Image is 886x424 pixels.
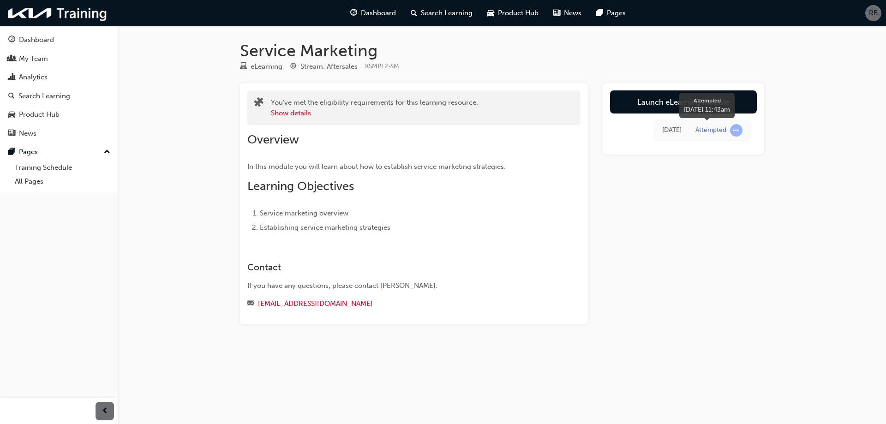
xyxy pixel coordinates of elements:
span: RB [869,8,878,18]
button: Show details [271,108,311,119]
div: If you have any questions, please contact [PERSON_NAME]. [247,281,547,291]
span: pages-icon [8,148,15,156]
div: My Team [19,54,48,64]
span: In this module you will learn about how to establish service marketing strategies. [247,162,506,171]
span: Search Learning [421,8,473,18]
a: All Pages [11,174,114,189]
a: [EMAIL_ADDRESS][DOMAIN_NAME] [258,299,373,308]
span: Dashboard [361,8,396,18]
a: Search Learning [4,88,114,105]
a: car-iconProduct Hub [480,4,546,23]
div: Email [247,298,547,310]
span: people-icon [8,55,15,63]
div: Analytics [19,72,48,83]
div: Tue Jul 08 2025 11:43:21 GMT+1000 (Australian Eastern Standard Time) [662,125,682,136]
div: Product Hub [19,109,60,120]
div: Search Learning [18,91,70,102]
span: Learning resource code [365,62,399,70]
button: RB [865,5,881,21]
div: Stream [290,61,358,72]
span: search-icon [8,92,15,101]
div: Attempted [684,96,730,105]
div: [DATE] 11:43am [684,105,730,114]
a: Dashboard [4,31,114,48]
span: Overview [247,132,299,147]
a: news-iconNews [546,4,589,23]
span: learningResourceType_ELEARNING-icon [240,63,247,71]
div: Pages [19,147,38,157]
div: Type [240,61,282,72]
span: Learning Objectives [247,179,354,193]
button: DashboardMy TeamAnalyticsSearch LearningProduct HubNews [4,30,114,143]
a: Product Hub [4,106,114,123]
button: Pages [4,143,114,161]
h1: Service Marketing [240,41,764,61]
div: You've met the eligibility requirements for this learning resource. [271,97,478,118]
span: Establishing service marketing strategies [260,223,390,232]
span: puzzle-icon [254,98,263,109]
span: learningRecordVerb_ATTEMPT-icon [730,124,742,137]
a: Training Schedule [11,161,114,175]
div: Stream: Aftersales [300,61,358,72]
span: target-icon [290,63,297,71]
a: News [4,125,114,142]
span: car-icon [8,111,15,119]
span: chart-icon [8,73,15,82]
a: My Team [4,50,114,67]
span: email-icon [247,300,254,308]
div: eLearning [251,61,282,72]
div: Dashboard [19,35,54,45]
span: up-icon [104,146,110,158]
span: pages-icon [596,7,603,19]
span: prev-icon [102,406,108,417]
span: search-icon [411,7,417,19]
span: News [564,8,581,18]
a: Analytics [4,69,114,86]
span: Service marketing overview [260,209,348,217]
h3: Contact [247,262,547,273]
span: news-icon [8,130,15,138]
span: news-icon [553,7,560,19]
a: guage-iconDashboard [343,4,403,23]
a: Launch eLearning module [610,90,757,113]
span: car-icon [487,7,494,19]
a: search-iconSearch Learning [403,4,480,23]
span: Product Hub [498,8,539,18]
span: guage-icon [350,7,357,19]
div: Attempted [695,126,726,135]
span: Pages [607,8,626,18]
div: News [19,128,36,139]
span: guage-icon [8,36,15,44]
a: pages-iconPages [589,4,633,23]
img: kia-training [5,4,111,23]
